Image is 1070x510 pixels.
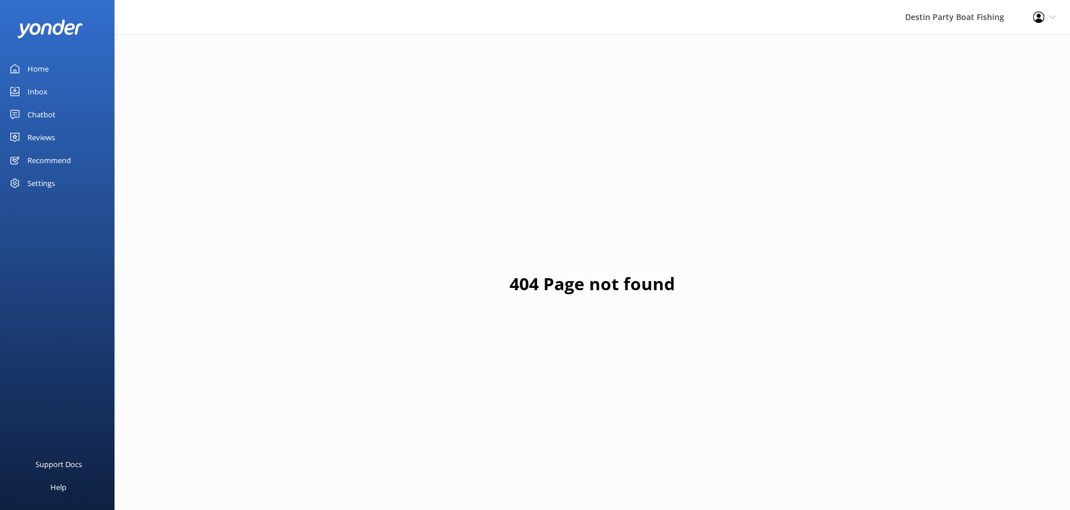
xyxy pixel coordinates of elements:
[50,476,66,499] div: Help
[35,453,82,476] div: Support Docs
[510,270,675,298] h1: 404 Page not found
[27,57,49,80] div: Home
[27,80,48,103] div: Inbox
[27,149,71,172] div: Recommend
[17,19,83,38] img: yonder-white-logo.png
[27,172,55,195] div: Settings
[27,126,55,149] div: Reviews
[27,103,56,126] div: Chatbot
